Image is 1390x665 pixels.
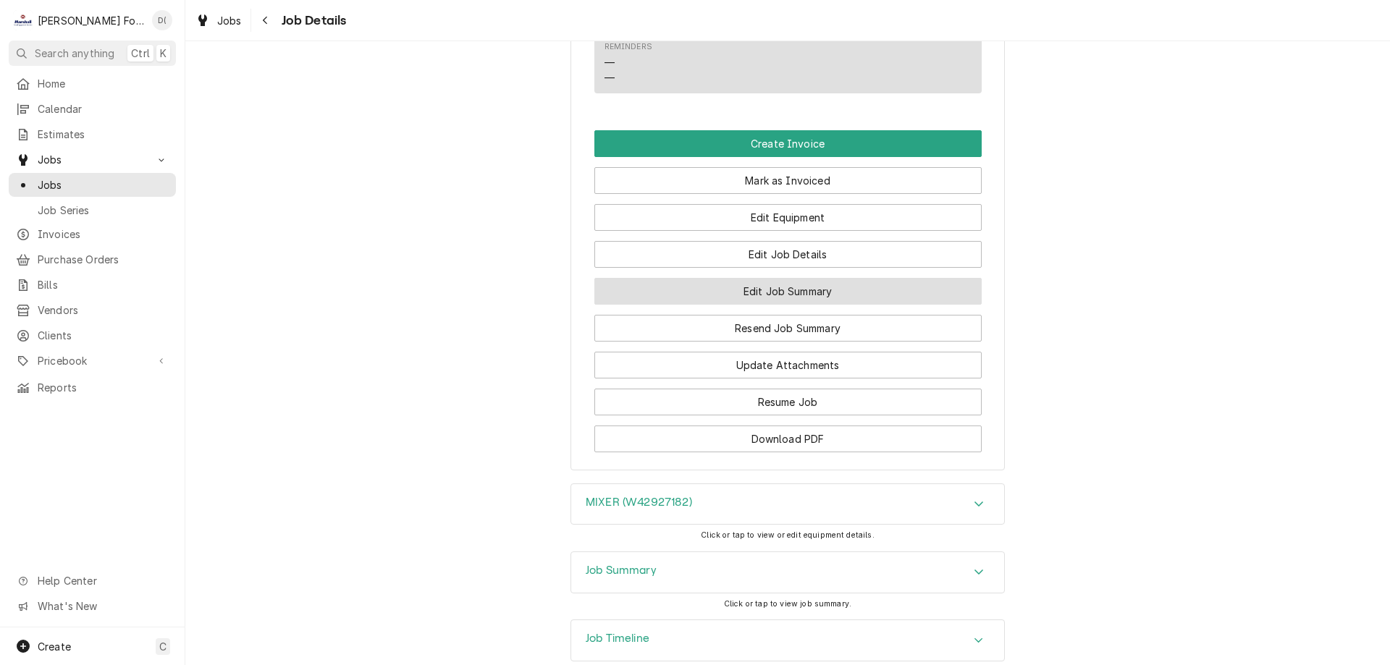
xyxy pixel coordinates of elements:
[13,10,33,30] div: Marshall Food Equipment Service's Avatar
[9,569,176,593] a: Go to Help Center
[277,11,347,30] span: Job Details
[594,241,982,268] button: Edit Job Details
[605,55,615,70] div: —
[38,277,169,292] span: Bills
[586,496,692,509] h3: MIXER (W42927182)
[159,639,167,654] span: C
[594,278,982,305] button: Edit Job Summary
[38,203,169,218] span: Job Series
[38,598,167,614] span: What's New
[701,530,875,540] span: Click or tap to view or edit equipment details.
[571,484,1004,525] div: Accordion Header
[152,10,172,30] div: Derek Testa (81)'s Avatar
[594,352,982,378] button: Update Attachments
[594,194,982,231] div: Button Group Row
[594,157,982,194] div: Button Group Row
[38,640,71,653] span: Create
[9,41,176,66] button: Search anythingCtrlK
[594,231,982,268] div: Button Group Row
[594,342,982,378] div: Button Group Row
[9,97,176,121] a: Calendar
[38,353,147,368] span: Pricebook
[9,173,176,197] a: Jobs
[190,9,248,33] a: Jobs
[38,573,167,588] span: Help Center
[13,10,33,30] div: M
[605,70,615,85] div: —
[38,177,169,192] span: Jobs
[594,415,982,452] div: Button Group Row
[9,148,176,171] a: Go to Jobs
[594,305,982,342] div: Button Group Row
[570,483,1005,525] div: MIXER (W42927182)
[9,349,176,373] a: Go to Pricebook
[38,152,147,167] span: Jobs
[9,298,176,322] a: Vendors
[571,552,1004,593] button: Accordion Details Expand Trigger
[594,378,982,415] div: Button Group Row
[9,376,176,399] a: Reports
[594,167,982,194] button: Mark as Invoiced
[605,41,652,85] div: Reminders
[38,252,169,267] span: Purchase Orders
[9,222,176,246] a: Invoices
[38,380,169,395] span: Reports
[38,302,169,318] span: Vendors
[605,41,652,53] div: Reminders
[131,46,150,61] span: Ctrl
[594,130,982,157] div: Button Group Row
[38,328,169,343] span: Clients
[571,620,1004,661] div: Accordion Header
[9,594,176,618] a: Go to What's New
[38,226,169,242] span: Invoices
[9,198,176,222] a: Job Series
[217,13,242,28] span: Jobs
[571,552,1004,593] div: Accordion Header
[35,46,114,61] span: Search anything
[9,247,176,271] a: Purchase Orders
[594,268,982,305] div: Button Group Row
[571,484,1004,525] button: Accordion Details Expand Trigger
[586,632,649,645] h3: Job Timeline
[9,72,176,96] a: Home
[38,127,169,142] span: Estimates
[9,273,176,297] a: Bills
[570,619,1005,661] div: Job Timeline
[586,564,657,577] h3: Job Summary
[594,315,982,342] button: Resend Job Summary
[594,204,982,231] button: Edit Equipment
[594,130,982,157] button: Create Invoice
[38,101,169,117] span: Calendar
[594,389,982,415] button: Resume Job
[594,425,982,452] button: Download PDF
[724,599,851,609] span: Click or tap to view job summary.
[38,76,169,91] span: Home
[160,46,167,61] span: K
[571,620,1004,661] button: Accordion Details Expand Trigger
[9,323,176,347] a: Clients
[9,122,176,146] a: Estimates
[152,10,172,30] div: D(
[570,551,1005,593] div: Job Summary
[254,9,277,32] button: Navigate back
[594,130,982,452] div: Button Group
[38,13,144,28] div: [PERSON_NAME] Food Equipment Service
